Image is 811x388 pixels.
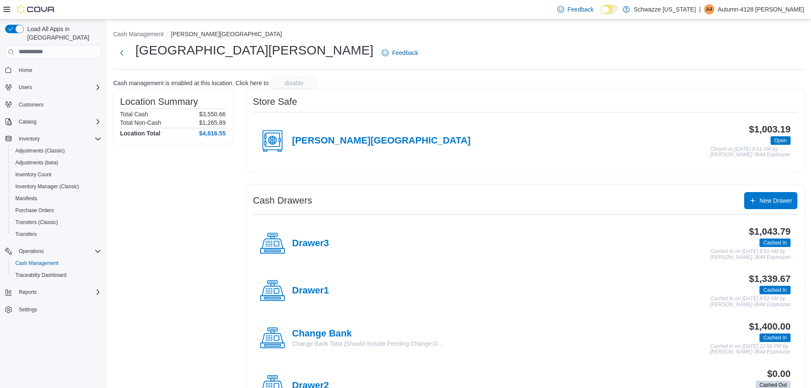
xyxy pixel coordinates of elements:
[763,334,787,342] span: Cashed In
[15,134,101,144] span: Inventory
[15,99,101,110] span: Customers
[113,30,804,40] nav: An example of EuiBreadcrumbs
[699,4,701,14] p: |
[2,303,105,316] button: Settings
[710,296,791,308] p: Cashed In on [DATE] 8:52 AM by [PERSON_NAME]-3644 Espinozan
[15,100,47,110] a: Customers
[9,269,105,281] button: Traceabilty Dashboard
[12,229,101,239] span: Transfers
[718,4,804,14] p: Autumn-4128 [PERSON_NAME]
[15,260,58,267] span: Cash Management
[15,246,47,256] button: Operations
[774,137,787,144] span: Open
[9,204,105,216] button: Purchase Orders
[9,216,105,228] button: Transfers (Classic)
[12,146,68,156] a: Adjustments (Classic)
[759,239,791,247] span: Cashed In
[15,207,54,214] span: Purchase Orders
[12,181,101,192] span: Inventory Manager (Classic)
[285,79,304,87] span: disable
[9,228,105,240] button: Transfers
[15,272,66,279] span: Traceabilty Dashboard
[199,111,226,118] p: $3,550.66
[9,169,105,181] button: Inventory Count
[5,60,101,338] nav: Complex example
[15,65,36,75] a: Home
[171,31,282,37] button: [PERSON_NAME][GEOGRAPHIC_DATA]
[17,5,55,14] img: Cova
[292,339,443,348] p: Change Bank Total (Should Include Pending Change O...
[19,84,32,91] span: Users
[15,117,40,127] button: Catalog
[24,25,101,42] span: Load All Apps in [GEOGRAPHIC_DATA]
[12,217,61,227] a: Transfers (Classic)
[113,44,130,61] button: Next
[15,305,40,315] a: Settings
[12,258,101,268] span: Cash Management
[292,285,329,296] h4: Drawer1
[253,195,312,206] h3: Cash Drawers
[19,67,32,74] span: Home
[12,205,57,216] a: Purchase Orders
[15,65,101,75] span: Home
[634,4,696,14] p: Schwazze [US_STATE]
[19,306,37,313] span: Settings
[749,274,791,284] h3: $1,339.67
[135,42,373,59] h1: [GEOGRAPHIC_DATA][PERSON_NAME]
[2,98,105,111] button: Customers
[120,119,161,126] h6: Total Non-Cash
[12,158,101,168] span: Adjustments (beta)
[704,4,714,14] div: Autumn-4128 Mares
[113,80,269,86] p: Cash management is enabled at this location. Click here to
[2,116,105,128] button: Catalog
[710,147,791,158] p: Closed on [DATE] 8:51 AM by [PERSON_NAME]-3644 Espinozan
[12,181,83,192] a: Inventory Manager (Classic)
[759,286,791,294] span: Cashed In
[2,81,105,93] button: Users
[15,287,40,297] button: Reports
[12,270,70,280] a: Traceabilty Dashboard
[15,195,37,202] span: Manifests
[253,97,297,107] h3: Store Safe
[9,145,105,157] button: Adjustments (Classic)
[15,231,37,238] span: Transfers
[710,249,791,260] p: Cashed In on [DATE] 8:51 AM by [PERSON_NAME]-3644 Espinozan
[12,229,40,239] a: Transfers
[270,76,318,90] button: disable
[763,239,787,247] span: Cashed In
[554,1,597,18] a: Feedback
[15,82,35,92] button: Users
[2,286,105,298] button: Reports
[749,322,791,332] h3: $1,400.00
[199,119,226,126] p: $1,265.89
[601,5,619,14] input: Dark Mode
[12,258,62,268] a: Cash Management
[19,289,37,296] span: Reports
[749,227,791,237] h3: $1,043.79
[113,31,163,37] button: Cash Management
[744,192,797,209] button: New Drawer
[9,181,105,193] button: Inventory Manager (Classic)
[2,245,105,257] button: Operations
[19,101,43,108] span: Customers
[292,238,329,249] h4: Drawer3
[12,170,101,180] span: Inventory Count
[120,111,148,118] h6: Total Cash
[15,287,101,297] span: Reports
[19,118,36,125] span: Catalog
[292,135,470,147] h4: [PERSON_NAME][GEOGRAPHIC_DATA]
[378,44,421,61] a: Feedback
[567,5,593,14] span: Feedback
[763,286,787,294] span: Cashed In
[15,159,58,166] span: Adjustments (beta)
[12,205,101,216] span: Purchase Orders
[706,4,713,14] span: A4
[759,196,792,205] span: New Drawer
[12,217,101,227] span: Transfers (Classic)
[15,304,101,315] span: Settings
[392,49,418,57] span: Feedback
[199,130,226,137] h4: $4,816.55
[12,170,55,180] a: Inventory Count
[12,193,101,204] span: Manifests
[771,136,791,145] span: Open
